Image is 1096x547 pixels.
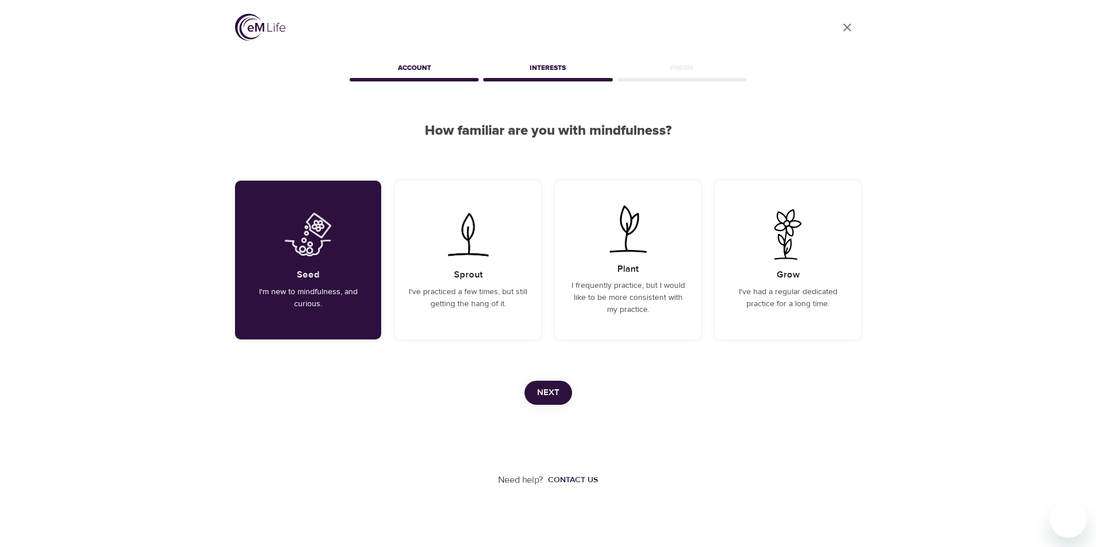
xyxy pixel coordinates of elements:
[454,269,483,281] h5: Sprout
[297,269,320,281] h5: Seed
[777,269,800,281] h5: Grow
[759,209,817,260] img: I've had a regular dedicated practice for a long time.
[249,286,367,310] p: I'm new to mindfulness, and curious.
[555,181,701,339] div: I frequently practice, but I would like to be more consistent with my practice.PlantI frequently ...
[439,209,497,260] img: I've practiced a few times, but still getting the hang of it.
[409,286,527,310] p: I've practiced a few times, but still getting the hang of it.
[235,14,285,41] img: logo
[833,14,861,41] a: close
[617,263,639,275] h5: Plant
[524,381,572,405] button: Next
[1050,501,1087,538] iframe: Button to launch messaging window
[279,209,337,260] img: I'm new to mindfulness, and curious.
[548,474,598,486] div: Contact us
[729,286,847,310] p: I've had a regular dedicated practice for a long time.
[235,123,861,139] h2: How familiar are you with mindfulness?
[599,204,657,254] img: I frequently practice, but I would like to be more consistent with my practice.
[235,181,381,339] div: I'm new to mindfulness, and curious.SeedI'm new to mindfulness, and curious.
[543,474,598,486] a: Contact us
[569,280,687,316] p: I frequently practice, but I would like to be more consistent with my practice.
[537,385,559,400] span: Next
[395,181,541,339] div: I've practiced a few times, but still getting the hang of it.SproutI've practiced a few times, bu...
[715,181,861,339] div: I've had a regular dedicated practice for a long time.GrowI've had a regular dedicated practice f...
[498,474,543,487] p: Need help?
